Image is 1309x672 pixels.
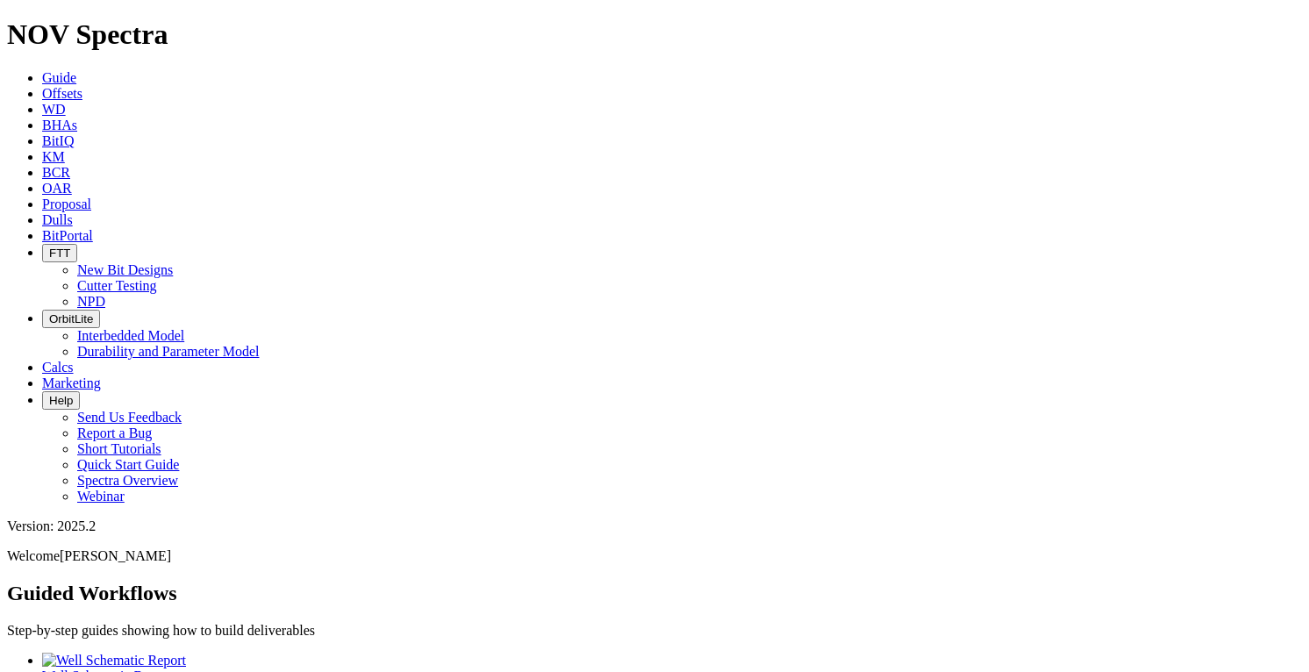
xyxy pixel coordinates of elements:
[42,360,74,375] a: Calcs
[42,86,82,101] a: Offsets
[49,247,70,260] span: FTT
[42,70,76,85] a: Guide
[42,118,77,132] a: BHAs
[77,344,260,359] a: Durability and Parameter Model
[77,473,178,488] a: Spectra Overview
[7,18,1302,51] h1: NOV Spectra
[49,394,73,407] span: Help
[42,375,101,390] a: Marketing
[77,457,179,472] a: Quick Start Guide
[49,312,93,325] span: OrbitLite
[42,149,65,164] a: KM
[42,212,73,227] a: Dulls
[77,278,157,293] a: Cutter Testing
[77,410,182,425] a: Send Us Feedback
[42,197,91,211] a: Proposal
[7,518,1302,534] div: Version: 2025.2
[42,165,70,180] a: BCR
[42,244,77,262] button: FTT
[42,228,93,243] a: BitPortal
[42,181,72,196] a: OAR
[7,582,1302,605] h2: Guided Workflows
[42,653,186,668] img: Well Schematic Report
[42,391,80,410] button: Help
[42,310,100,328] button: OrbitLite
[60,548,171,563] span: [PERSON_NAME]
[77,425,152,440] a: Report a Bug
[7,548,1302,564] p: Welcome
[77,294,105,309] a: NPD
[77,489,125,504] a: Webinar
[42,102,66,117] a: WD
[42,133,74,148] a: BitIQ
[77,328,184,343] a: Interbedded Model
[7,623,1302,639] p: Step-by-step guides showing how to build deliverables
[77,262,173,277] a: New Bit Designs
[77,441,161,456] a: Short Tutorials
